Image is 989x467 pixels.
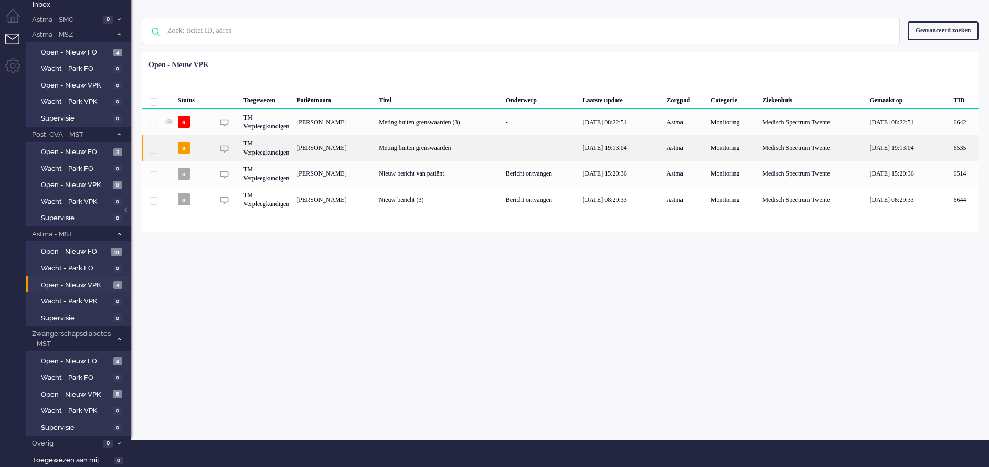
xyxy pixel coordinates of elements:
[375,88,502,109] div: Titel
[30,196,130,207] a: Wacht - Park VPK 0
[663,109,707,135] div: Astma
[30,279,130,290] a: Open - Nieuw VPK 4
[178,168,190,180] span: o
[30,262,130,274] a: Wacht - Park FO 0
[113,265,122,273] span: 0
[866,187,950,212] div: [DATE] 08:29:33
[707,187,759,212] div: Monitoring
[866,161,950,187] div: [DATE] 15:20:36
[707,88,759,109] div: Categorie
[113,181,122,189] span: 6
[41,297,110,307] span: Wacht - Park VPK
[293,187,375,212] div: [PERSON_NAME]
[950,88,979,109] div: TID
[113,98,122,106] span: 0
[293,161,375,187] div: [PERSON_NAME]
[30,388,130,400] a: Open - Nieuw VPK 6
[240,135,293,160] div: TM Verpleegkundigen
[663,161,707,187] div: Astma
[41,197,110,207] span: Wacht - Park VPK
[142,109,979,135] div: 6642
[178,116,190,128] span: o
[113,198,122,206] span: 0
[30,439,100,449] span: Overig
[113,281,122,289] span: 4
[113,214,122,222] span: 0
[41,313,110,323] span: Supervisie
[293,88,375,109] div: Patiëntnaam
[220,118,229,127] img: ic_chat_grey.svg
[579,135,663,160] div: [DATE] 19:13:04
[113,82,122,90] span: 0
[30,179,130,190] a: Open - Nieuw VPK 6
[33,455,111,465] span: Toegewezen aan mij
[759,109,866,135] div: Medisch Spectrum Twente
[114,457,123,464] span: 0
[30,454,131,465] a: Toegewezen aan mij 0
[5,9,29,32] li: Dashboard menu
[950,187,979,212] div: 6644
[759,161,866,187] div: Medisch Spectrum Twente
[866,135,950,160] div: [DATE] 19:13:04
[103,16,113,24] span: 0
[5,58,29,82] li: Admin menu
[375,135,502,160] div: Meting buiten grenswaarden
[293,135,375,160] div: [PERSON_NAME]
[178,193,190,205] span: o
[142,187,979,212] div: 6644
[30,372,130,383] a: Wacht - Park FO 0
[240,109,293,135] div: TM Verpleegkundigen
[113,115,122,123] span: 0
[30,146,130,157] a: Open - Nieuw FO 3
[30,355,130,366] a: Open - Nieuw FO 2
[30,329,112,349] span: Zwangerschapsdiabetes - MST
[220,196,229,205] img: ic_chat_grey.svg
[240,161,293,187] div: TM Verpleegkundigen
[142,135,979,160] div: 6535
[113,49,122,57] span: 4
[759,187,866,212] div: Medisch Spectrum Twente
[41,213,110,223] span: Supervisie
[113,165,122,173] span: 0
[30,62,130,74] a: Wacht - Park FO 0
[502,88,579,109] div: Onderwerp
[30,95,130,107] a: Wacht - Park VPK 0
[502,109,579,135] div: -
[579,88,663,109] div: Laatste update
[174,88,214,109] div: Status
[41,390,110,400] span: Open - Nieuw VPK
[663,135,707,160] div: Astma
[30,212,130,223] a: Supervisie 0
[502,187,579,212] div: Bericht ontvangen
[30,15,100,25] span: Astma - SMC
[30,30,112,40] span: Astma - MSZ
[41,264,110,274] span: Wacht - Park FO
[103,440,113,448] span: 0
[41,180,110,190] span: Open - Nieuw VPK
[579,161,663,187] div: [DATE] 15:20:36
[113,298,122,306] span: 0
[142,18,169,46] img: ic-search-icon.svg
[30,295,130,307] a: Wacht - Park VPK 0
[41,356,111,366] span: Open - Nieuw FO
[30,130,112,140] span: Post-CVA - MST
[142,161,979,187] div: 6514
[159,18,885,44] input: Zoek: ticket ID, adres
[240,187,293,212] div: TM Verpleegkundigen
[113,424,122,432] span: 0
[113,407,122,415] span: 0
[759,88,866,109] div: Ziekenhuis
[30,421,130,433] a: Supervisie 0
[30,312,130,323] a: Supervisie 0
[220,145,229,154] img: ic_chat_grey.svg
[375,161,502,187] div: Nieuw bericht van patiënt
[5,34,29,57] li: Tickets menu
[113,374,122,382] span: 0
[30,112,130,124] a: Supervisie 0
[148,60,209,70] div: Open - Nieuw VPK
[113,357,122,365] span: 2
[41,97,110,107] span: Wacht - Park VPK
[30,245,130,257] a: Open - Nieuw FO 19
[113,314,122,322] span: 0
[41,247,108,257] span: Open - Nieuw FO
